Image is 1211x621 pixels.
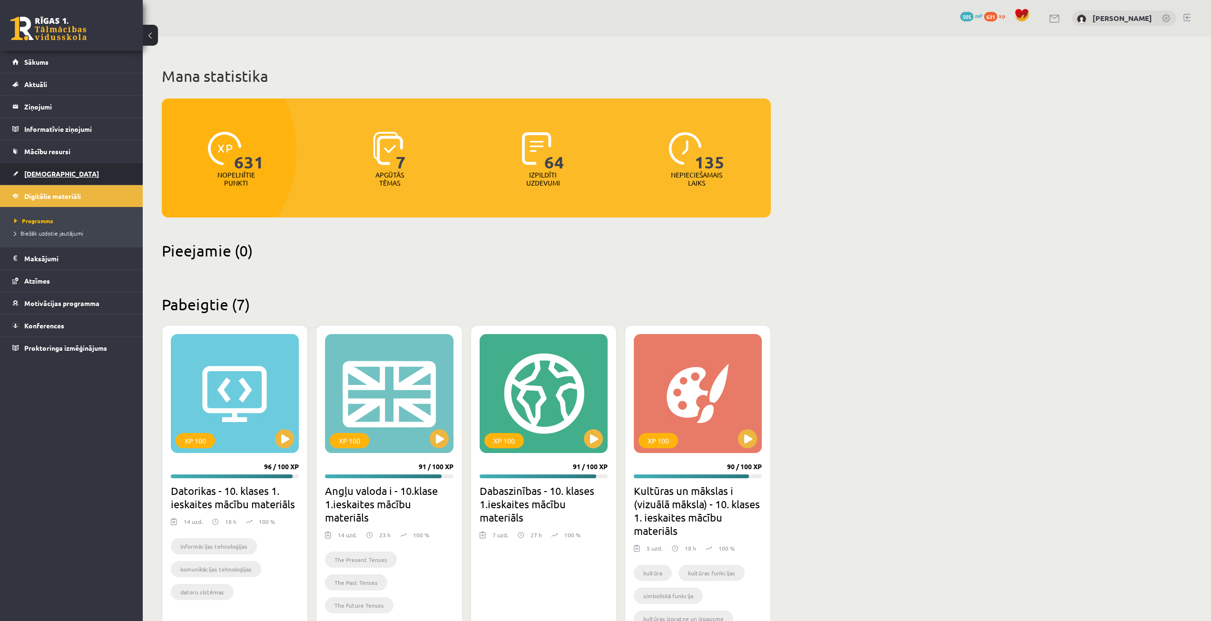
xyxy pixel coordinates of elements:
span: 631 [234,132,264,171]
a: Biežāk uzdotie jautājumi [14,229,133,237]
div: XP 100 [330,433,369,448]
div: XP 100 [176,433,215,448]
p: 100 % [413,531,429,539]
span: 505 [960,12,974,21]
legend: Informatīvie ziņojumi [24,118,131,140]
p: Apgūtās tēmas [371,171,408,187]
div: 7 uzd. [492,531,508,545]
a: [DEMOGRAPHIC_DATA] [12,163,131,185]
li: kultūras funkcijas [679,565,745,581]
p: 100 % [564,531,581,539]
p: 100 % [719,544,735,552]
h2: Pabeigtie (7) [162,295,771,314]
a: Mācību resursi [12,140,131,162]
span: [DEMOGRAPHIC_DATA] [24,169,99,178]
legend: Maksājumi [24,247,131,269]
a: 505 mP [960,12,983,20]
span: Proktoringa izmēģinājums [24,344,107,352]
h2: Pieejamie (0) [162,241,771,260]
a: Atzīmes [12,270,131,292]
a: Maksājumi [12,247,131,269]
span: 7 [396,132,406,171]
span: Konferences [24,321,64,330]
a: Motivācijas programma [12,292,131,314]
li: kultūra [634,565,672,581]
img: icon-completed-tasks-ad58ae20a441b2904462921112bc710f1caf180af7a3daa7317a5a94f2d26646.svg [522,132,551,165]
span: 135 [695,132,725,171]
img: icon-learned-topics-4a711ccc23c960034f471b6e78daf4a3bad4a20eaf4de84257b87e66633f6470.svg [373,132,403,165]
a: Konferences [12,315,131,336]
img: icon-clock-7be60019b62300814b6bd22b8e044499b485619524d84068768e800edab66f18.svg [669,132,702,165]
li: informācijas tehnoloģijas [171,538,257,554]
a: Proktoringa izmēģinājums [12,337,131,359]
span: Aktuāli [24,80,47,89]
h2: Datorikas - 10. klases 1. ieskaites mācību materiāls [171,484,299,511]
a: 631 xp [984,12,1010,20]
span: Sākums [24,58,49,66]
p: 18 h [225,517,236,526]
a: Informatīvie ziņojumi [12,118,131,140]
img: Alexandra Pavlova [1077,14,1086,24]
span: Motivācijas programma [24,299,99,307]
div: XP 100 [484,433,524,448]
h2: Dabaszinības - 10. klases 1.ieskaites mācību materiāls [480,484,608,524]
span: Atzīmes [24,276,50,285]
span: Biežāk uzdotie jautājumi [14,229,83,237]
p: 100 % [259,517,275,526]
img: icon-xp-0682a9bc20223a9ccc6f5883a126b849a74cddfe5390d2b41b4391c66f2066e7.svg [208,132,241,165]
a: [PERSON_NAME] [1093,13,1152,23]
legend: Ziņojumi [24,96,131,118]
p: 27 h [531,531,542,539]
p: 23 h [379,531,391,539]
a: Ziņojumi [12,96,131,118]
li: The Future Tenses [325,597,394,613]
a: Sākums [12,51,131,73]
p: Nopelnītie punkti [217,171,255,187]
h2: Angļu valoda i - 10.klase 1.ieskaites mācību materiāls [325,484,453,524]
span: xp [999,12,1005,20]
p: Izpildīti uzdevumi [524,171,561,187]
div: 14 uzd. [338,531,357,545]
span: Mācību resursi [24,147,70,156]
li: simboliskā funkcija [634,588,703,604]
li: komunikācijas tehnoloģijas [171,561,261,577]
p: 18 h [685,544,696,552]
span: Programma [14,217,53,225]
a: Rīgas 1. Tālmācības vidusskola [10,17,87,40]
span: 631 [984,12,997,21]
span: 64 [544,132,564,171]
a: Aktuāli [12,73,131,95]
span: mP [975,12,983,20]
li: The Present Tenses [325,552,397,568]
a: Digitālie materiāli [12,185,131,207]
a: Programma [14,217,133,225]
h2: Kultūras un mākslas i (vizuālā māksla) - 10. klases 1. ieskaites mācību materiāls [634,484,762,537]
div: XP 100 [639,433,678,448]
div: 14 uzd. [184,517,203,532]
span: Digitālie materiāli [24,192,81,200]
div: 5 uzd. [647,544,662,558]
li: The Past Tenses [325,574,387,591]
p: Nepieciešamais laiks [671,171,722,187]
h1: Mana statistika [162,67,771,86]
li: datoru sistēmas [171,584,234,600]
